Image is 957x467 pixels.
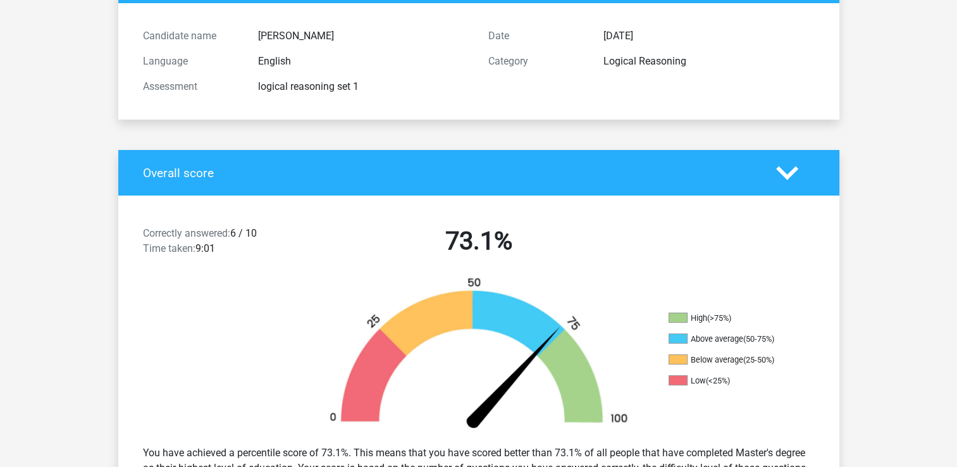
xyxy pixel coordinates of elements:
li: Above average [669,333,795,345]
div: Candidate name [133,28,249,44]
div: [PERSON_NAME] [249,28,479,44]
div: (25-50%) [743,355,774,364]
div: 6 / 10 9:01 [133,226,306,261]
h4: Overall score [143,166,757,180]
h2: 73.1% [316,226,642,256]
span: Correctly answered: [143,227,230,239]
span: Time taken: [143,242,195,254]
li: Low [669,375,795,387]
div: Assessment [133,79,249,94]
div: (50-75%) [743,334,774,344]
img: 73.25cbf712a188.png [308,277,650,435]
div: logical reasoning set 1 [249,79,479,94]
div: Category [479,54,594,69]
li: High [669,313,795,324]
div: (>75%) [707,313,731,323]
li: Below average [669,354,795,366]
div: Logical Reasoning [594,54,824,69]
div: Language [133,54,249,69]
div: (<25%) [706,376,730,385]
div: English [249,54,479,69]
div: [DATE] [594,28,824,44]
div: Date [479,28,594,44]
